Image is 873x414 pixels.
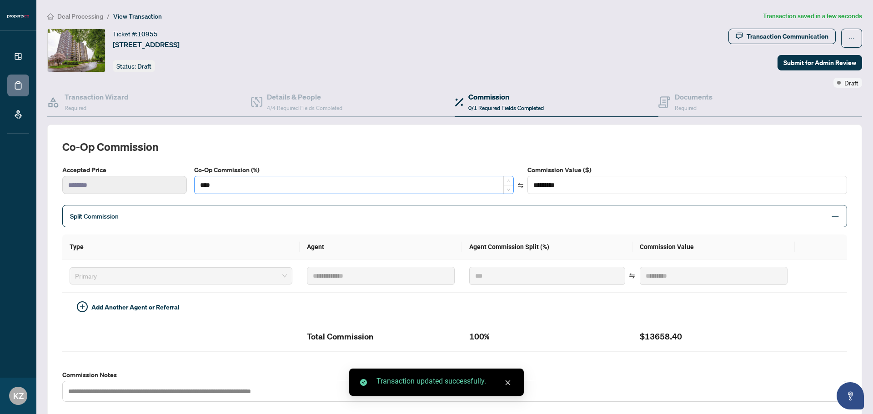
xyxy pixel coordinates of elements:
[137,62,151,70] span: Draft
[307,329,455,344] h2: Total Commission
[267,91,342,102] h4: Details & People
[113,39,180,50] span: [STREET_ADDRESS]
[13,389,24,402] span: KZ
[778,55,862,70] button: Submit for Admin Review
[848,35,855,41] span: ellipsis
[640,329,788,344] h2: $13658.40
[107,11,110,21] li: /
[376,376,513,387] div: Transaction updated successfully.
[763,11,862,21] article: Transaction saved in a few seconds
[507,188,510,191] span: down
[137,30,158,38] span: 10955
[831,212,839,220] span: minus
[91,302,180,312] span: Add Another Agent or Referral
[75,269,287,283] span: Primary
[113,12,162,20] span: View Transaction
[300,234,462,259] th: Agent
[675,105,697,111] span: Required
[468,105,544,111] span: 0/1 Required Fields Completed
[62,140,847,154] h2: Co-op Commission
[507,179,510,182] span: up
[505,379,511,386] span: close
[113,60,155,72] div: Status:
[728,29,836,44] button: Transaction Communication
[468,91,544,102] h4: Commission
[675,91,712,102] h4: Documents
[632,234,795,259] th: Commission Value
[517,182,524,189] span: swap
[65,91,129,102] h4: Transaction Wizard
[57,12,103,20] span: Deal Processing
[527,165,847,175] label: Commission Value ($)
[70,300,187,314] button: Add Another Agent or Referral
[783,55,856,70] span: Submit for Admin Review
[7,14,29,19] img: logo
[469,329,625,344] h2: 100%
[267,105,342,111] span: 4/4 Required Fields Completed
[503,176,513,185] span: Increase Value
[360,379,367,386] span: check-circle
[62,370,847,380] label: Commission Notes
[747,29,828,44] div: Transaction Communication
[194,165,514,175] label: Co-Op Commission (%)
[113,29,158,39] div: Ticket #:
[62,234,300,259] th: Type
[65,105,86,111] span: Required
[837,382,864,409] button: Open asap
[48,29,105,72] img: IMG-W12271532_1.jpg
[47,13,54,20] span: home
[844,78,858,88] span: Draft
[503,378,513,388] a: Close
[503,185,513,194] span: Decrease Value
[462,234,632,259] th: Agent Commission Split (%)
[70,212,119,220] span: Split Commission
[62,205,847,227] div: Split Commission
[629,273,635,279] span: swap
[77,301,88,312] span: plus-circle
[62,165,187,175] label: Accepted Price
